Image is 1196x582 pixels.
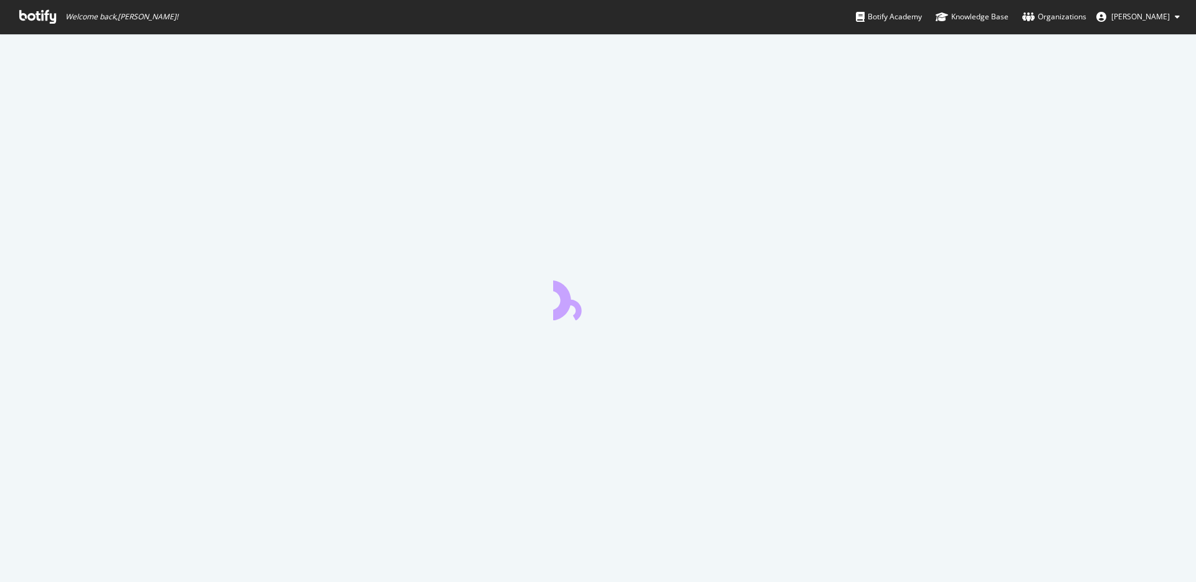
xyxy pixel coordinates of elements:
[553,275,643,320] div: animation
[1111,11,1170,22] span: Thibaud Collignon
[1022,11,1086,23] div: Organizations
[65,12,178,22] span: Welcome back, [PERSON_NAME] !
[936,11,1009,23] div: Knowledge Base
[856,11,922,23] div: Botify Academy
[1086,7,1190,27] button: [PERSON_NAME]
